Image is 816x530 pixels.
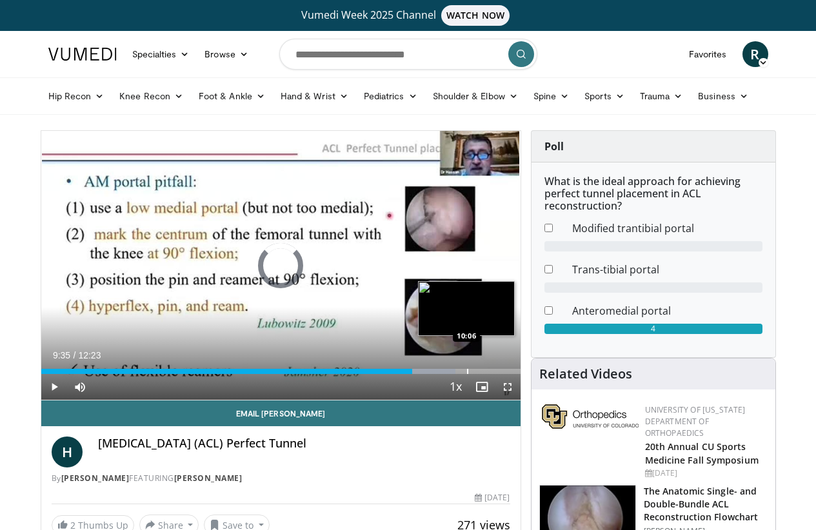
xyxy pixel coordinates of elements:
[112,83,191,109] a: Knee Recon
[174,473,243,484] a: [PERSON_NAME]
[48,48,117,61] img: VuMedi Logo
[441,5,510,26] span: WATCH NOW
[74,350,76,360] span: /
[577,83,632,109] a: Sports
[418,281,515,336] img: image.jpeg
[495,374,521,400] button: Fullscreen
[645,440,759,466] a: 20th Annual CU Sports Medicine Fall Symposium
[632,83,691,109] a: Trauma
[562,303,772,319] dd: Anteromedial portal
[124,41,197,67] a: Specialties
[526,83,577,109] a: Spine
[41,374,67,400] button: Play
[645,467,765,479] div: [DATE]
[544,324,762,334] div: 4
[475,492,510,504] div: [DATE]
[78,350,101,360] span: 12:23
[191,83,273,109] a: Foot & Ankle
[273,83,356,109] a: Hand & Wrist
[443,374,469,400] button: Playback Rate
[52,437,83,467] a: H
[61,473,130,484] a: [PERSON_NAME]
[41,131,521,400] video-js: Video Player
[41,369,521,374] div: Progress Bar
[356,83,425,109] a: Pediatrics
[542,404,639,429] img: 355603a8-37da-49b6-856f-e00d7e9307d3.png.150x105_q85_autocrop_double_scale_upscale_version-0.2.png
[469,374,495,400] button: Enable picture-in-picture mode
[539,366,632,382] h4: Related Videos
[41,83,112,109] a: Hip Recon
[644,485,768,524] h3: The Anatomic Single- and Double-Bundle ACL Reconstruction Flowchart
[544,139,564,153] strong: Poll
[279,39,537,70] input: Search topics, interventions
[562,262,772,277] dd: Trans-tibial portal
[645,404,746,438] a: University of [US_STATE] Department of Orthopaedics
[52,473,510,484] div: By FEATURING
[690,83,756,109] a: Business
[544,175,762,213] h6: What is the ideal approach for achieving perfect tunnel placement in ACL reconstruction?
[67,374,93,400] button: Mute
[562,221,772,236] dd: Modified trantibial portal
[681,41,735,67] a: Favorites
[50,5,766,26] a: Vumedi Week 2025 ChannelWATCH NOW
[53,350,70,360] span: 9:35
[197,41,256,67] a: Browse
[41,400,521,426] a: Email [PERSON_NAME]
[425,83,526,109] a: Shoulder & Elbow
[742,41,768,67] a: R
[98,437,510,451] h4: [MEDICAL_DATA] (ACL) Perfect Tunnel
